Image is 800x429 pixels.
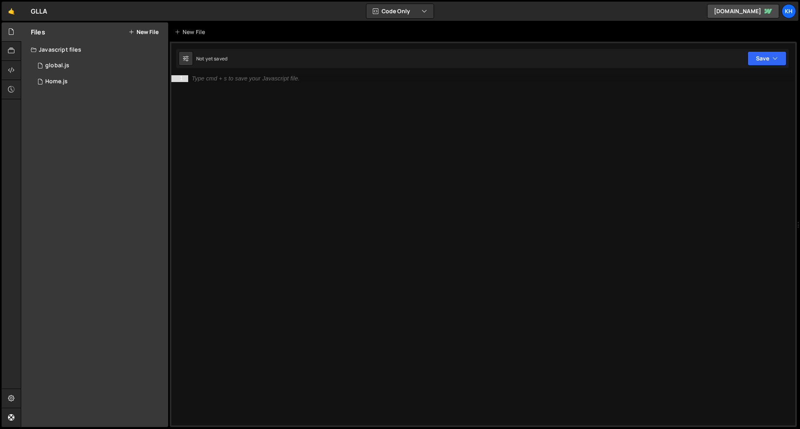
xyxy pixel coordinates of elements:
div: 1 [171,75,188,82]
a: kh [782,4,796,18]
button: New File [129,29,159,35]
div: New File [175,28,208,36]
div: GLLA [31,6,48,16]
button: Save [748,51,786,66]
a: 🤙 [2,2,21,21]
div: Javascript files [21,42,168,58]
h2: Files [31,28,45,36]
button: Code Only [366,4,434,18]
div: global.js [45,62,69,69]
div: Type cmd + s to save your Javascript file. [192,76,299,82]
div: Home.js [45,78,68,85]
div: 16108/43385.js [31,58,168,74]
div: Not yet saved [196,55,227,62]
div: 16108/43262.js [31,74,168,90]
a: [DOMAIN_NAME] [707,4,779,18]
